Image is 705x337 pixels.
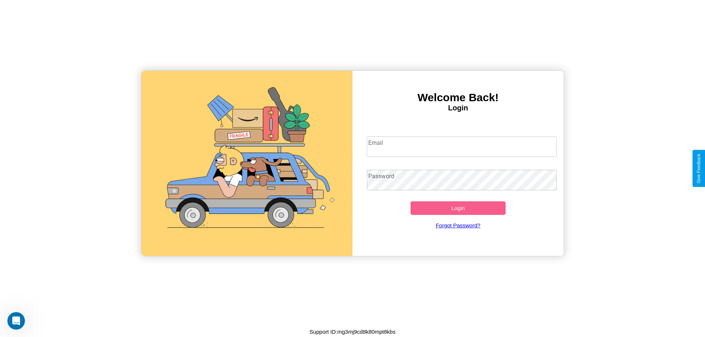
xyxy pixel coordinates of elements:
img: gif [141,71,352,256]
a: Forgot Password? [363,215,553,236]
p: Support ID: mg3mj9cd8k80mpt8kbs [310,327,395,337]
h3: Welcome Back! [352,91,564,104]
h4: Login [352,104,564,112]
button: Login [411,201,506,215]
iframe: Intercom live chat [7,312,25,330]
div: Give Feedback [696,154,701,183]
